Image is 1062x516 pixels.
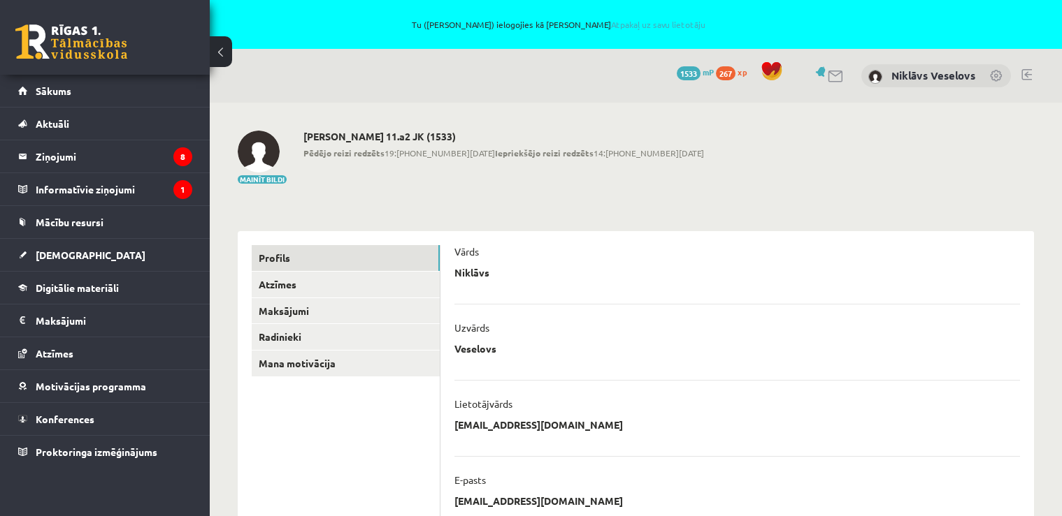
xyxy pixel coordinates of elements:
span: Motivācijas programma [36,380,146,392]
span: Atzīmes [36,347,73,360]
a: Ziņojumi8 [18,140,192,172]
p: [EMAIL_ADDRESS][DOMAIN_NAME] [454,494,623,507]
p: Veselovs [454,342,496,355]
a: Sākums [18,75,192,107]
p: Niklāvs [454,266,489,279]
a: Mana motivācija [252,351,440,376]
i: 1 [173,180,192,199]
span: Aktuāli [36,117,69,130]
a: Proktoringa izmēģinājums [18,436,192,468]
a: Motivācijas programma [18,370,192,402]
span: mP [703,66,714,78]
p: Lietotājvārds [454,397,512,410]
p: Vārds [454,245,479,258]
p: [EMAIL_ADDRESS][DOMAIN_NAME] [454,418,623,431]
span: Mācību resursi [36,216,103,228]
a: Radinieki [252,324,440,350]
span: [DEMOGRAPHIC_DATA] [36,249,145,261]
a: 1533 mP [677,66,714,78]
legend: Informatīvie ziņojumi [36,173,192,205]
a: Atzīmes [252,272,440,297]
span: Digitālie materiāli [36,281,119,294]
p: E-pasts [454,473,486,486]
span: Konferences [36,413,94,425]
span: 1533 [677,66,701,80]
a: Atzīmes [18,337,192,369]
a: Mācību resursi [18,206,192,238]
p: Uzvārds [454,321,489,334]
img: Niklāvs Veselovs [238,131,280,172]
a: Niklāvs Veselovs [891,68,975,82]
span: xp [738,66,747,78]
a: Aktuāli [18,108,192,140]
a: [DEMOGRAPHIC_DATA] [18,239,192,271]
span: Proktoringa izmēģinājums [36,445,157,458]
a: Profils [252,245,440,271]
a: Digitālie materiāli [18,272,192,304]
button: Mainīt bildi [238,175,287,184]
a: Maksājumi [18,304,192,337]
a: Konferences [18,403,192,435]
span: 19:[PHONE_NUMBER][DATE] 14:[PHONE_NUMBER][DATE] [303,147,704,159]
a: Maksājumi [252,298,440,324]
b: Pēdējo reizi redzēts [303,147,385,159]
span: 267 [716,66,735,80]
span: Sākums [36,84,71,97]
span: Tu ([PERSON_NAME]) ielogojies kā [PERSON_NAME] [161,20,956,29]
legend: Ziņojumi [36,140,192,172]
a: Atpakaļ uz savu lietotāju [611,19,705,30]
img: Niklāvs Veselovs [868,70,882,84]
a: Informatīvie ziņojumi1 [18,173,192,205]
i: 8 [173,147,192,166]
a: 267 xp [716,66,754,78]
b: Iepriekšējo reizi redzēts [495,147,594,159]
a: Rīgas 1. Tālmācības vidusskola [15,24,127,59]
legend: Maksājumi [36,304,192,337]
h2: [PERSON_NAME] 11.a2 JK (1533) [303,131,704,142]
